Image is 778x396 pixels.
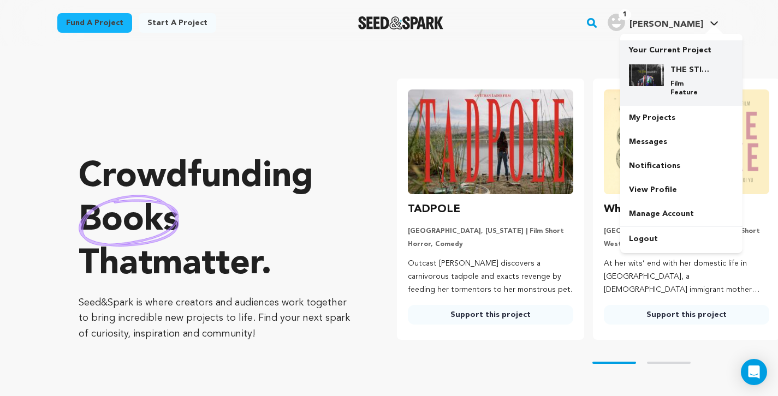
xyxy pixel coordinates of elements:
h4: THE STIRRING PLACE [670,64,710,75]
h3: TADPOLE [408,201,460,218]
h3: White Snake [604,201,670,218]
p: Western, Drama [604,240,769,249]
a: My Projects [620,106,743,130]
a: Seed&Spark Homepage [358,16,444,29]
p: Outcast [PERSON_NAME] discovers a carnivorous tadpole and exacts revenge by feeding her tormentor... [408,257,573,296]
p: Your Current Project [629,40,734,56]
a: Fund a project [57,13,132,33]
p: Horror, Comedy [408,240,573,249]
div: Neil T.'s Profile [608,14,703,31]
a: Messages [620,130,743,154]
p: [GEOGRAPHIC_DATA], [US_STATE] | Film Short [408,227,573,236]
a: Your Current Project THE STIRRING PLACE Film Feature [629,40,734,106]
a: Notifications [620,154,743,178]
div: Open Intercom Messenger [741,359,767,385]
img: 443012330de40db0.png [629,64,664,86]
a: Manage Account [620,202,743,226]
img: Seed&Spark Logo Dark Mode [358,16,444,29]
p: At her wits’ end with her domestic life in [GEOGRAPHIC_DATA], a [DEMOGRAPHIC_DATA] immigrant moth... [604,257,769,296]
img: user.png [608,14,625,31]
img: hand sketched image [79,195,179,247]
p: [GEOGRAPHIC_DATA], [US_STATE] | Film Short [604,227,769,236]
span: matter [152,247,261,282]
span: 1 [619,9,631,20]
a: Support this project [408,305,573,325]
span: Neil T.'s Profile [605,11,721,34]
a: Support this project [604,305,769,325]
a: Start a project [139,13,216,33]
p: Film Feature [670,80,710,97]
a: View Profile [620,178,743,202]
img: White Snake image [604,89,769,194]
a: Logout [620,227,743,251]
img: TADPOLE image [408,89,573,194]
a: Neil T.'s Profile [605,11,721,31]
p: Seed&Spark is where creators and audiences work together to bring incredible new projects to life... [79,295,353,342]
span: [PERSON_NAME] [629,20,703,29]
p: Crowdfunding that . [79,155,353,286]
